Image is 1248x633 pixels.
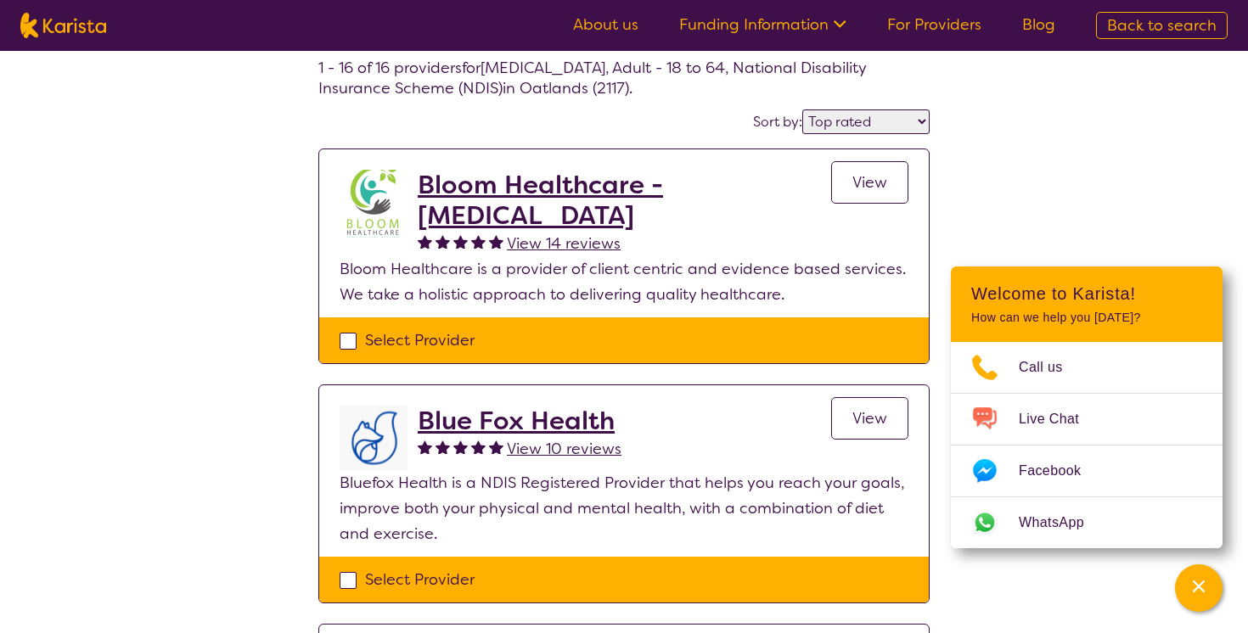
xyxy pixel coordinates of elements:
[489,440,503,454] img: fullstar
[951,342,1223,548] ul: Choose channel
[436,234,450,249] img: fullstar
[507,233,621,254] span: View 14 reviews
[507,436,621,462] a: View 10 reviews
[1019,355,1083,380] span: Call us
[1019,406,1099,432] span: Live Chat
[1022,14,1055,35] a: Blog
[507,439,621,459] span: View 10 reviews
[418,170,831,231] a: Bloom Healthcare - [MEDICAL_DATA]
[951,266,1223,548] div: Channel Menu
[1019,510,1105,535] span: WhatsApp
[1019,458,1101,484] span: Facebook
[831,397,908,440] a: View
[453,234,468,249] img: fullstar
[679,14,846,35] a: Funding Information
[20,13,106,38] img: Karista logo
[573,14,638,35] a: About us
[951,497,1223,548] a: Web link opens in a new tab.
[340,406,408,470] img: lyehhyr6avbivpacwqcf.png
[831,161,908,204] a: View
[340,256,908,307] p: Bloom Healthcare is a provider of client centric and evidence based services. We take a holistic ...
[971,311,1202,325] p: How can we help you [DATE]?
[489,234,503,249] img: fullstar
[852,172,887,193] span: View
[453,440,468,454] img: fullstar
[1096,12,1228,39] a: Back to search
[887,14,981,35] a: For Providers
[1175,564,1223,612] button: Channel Menu
[507,231,621,256] a: View 14 reviews
[852,408,887,429] span: View
[471,440,486,454] img: fullstar
[436,440,450,454] img: fullstar
[340,470,908,546] p: Bluefox Health is a NDIS Registered Provider that helps you reach your goals, improve both your p...
[471,234,486,249] img: fullstar
[971,283,1202,304] h2: Welcome to Karista!
[340,170,408,238] img: kyxjko9qh2ft7c3q1pd9.jpg
[1107,15,1217,36] span: Back to search
[418,234,432,249] img: fullstar
[753,113,802,131] label: Sort by:
[418,440,432,454] img: fullstar
[418,406,621,436] a: Blue Fox Health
